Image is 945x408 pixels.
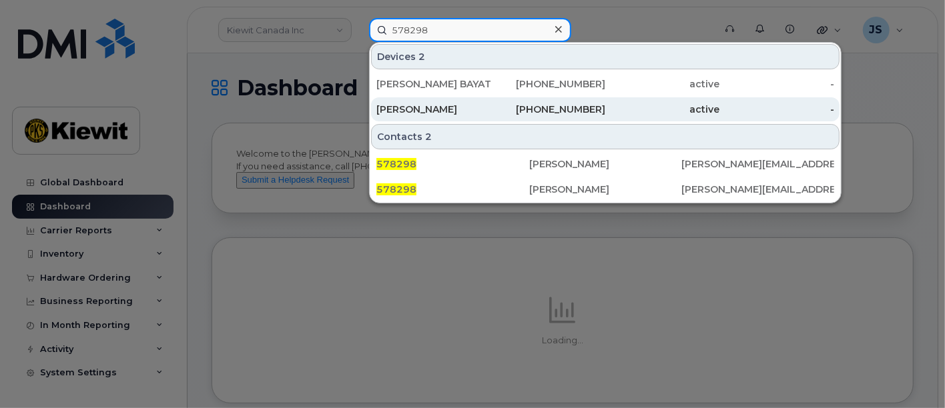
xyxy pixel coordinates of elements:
div: active [605,77,720,91]
div: [PERSON_NAME] [529,183,682,196]
div: - [720,77,835,91]
a: [PERSON_NAME] BAYATON[PHONE_NUMBER]active- [371,72,840,96]
span: 578298 [376,183,416,195]
div: Contacts [371,124,840,149]
a: 578298[PERSON_NAME][PERSON_NAME][EMAIL_ADDRESS][PERSON_NAME][PERSON_NAME][DOMAIN_NAME] [371,152,840,176]
div: [PERSON_NAME][EMAIL_ADDRESS][PERSON_NAME][PERSON_NAME][DOMAIN_NAME] [681,183,834,196]
span: 2 [418,50,425,63]
iframe: Messenger Launcher [887,350,935,398]
span: 2 [425,130,432,143]
div: [PERSON_NAME][EMAIL_ADDRESS][PERSON_NAME][PERSON_NAME][DOMAIN_NAME] [681,157,834,171]
a: [PERSON_NAME][PHONE_NUMBER]active- [371,97,840,121]
div: [PERSON_NAME] [376,103,491,116]
div: - [720,103,835,116]
div: active [605,103,720,116]
span: 578298 [376,158,416,170]
div: [PERSON_NAME] BAYATON [376,77,491,91]
div: [PHONE_NUMBER] [491,103,606,116]
div: Devices [371,44,840,69]
a: 578298[PERSON_NAME][PERSON_NAME][EMAIL_ADDRESS][PERSON_NAME][PERSON_NAME][DOMAIN_NAME] [371,177,840,201]
div: [PERSON_NAME] [529,157,682,171]
div: [PHONE_NUMBER] [491,77,606,91]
